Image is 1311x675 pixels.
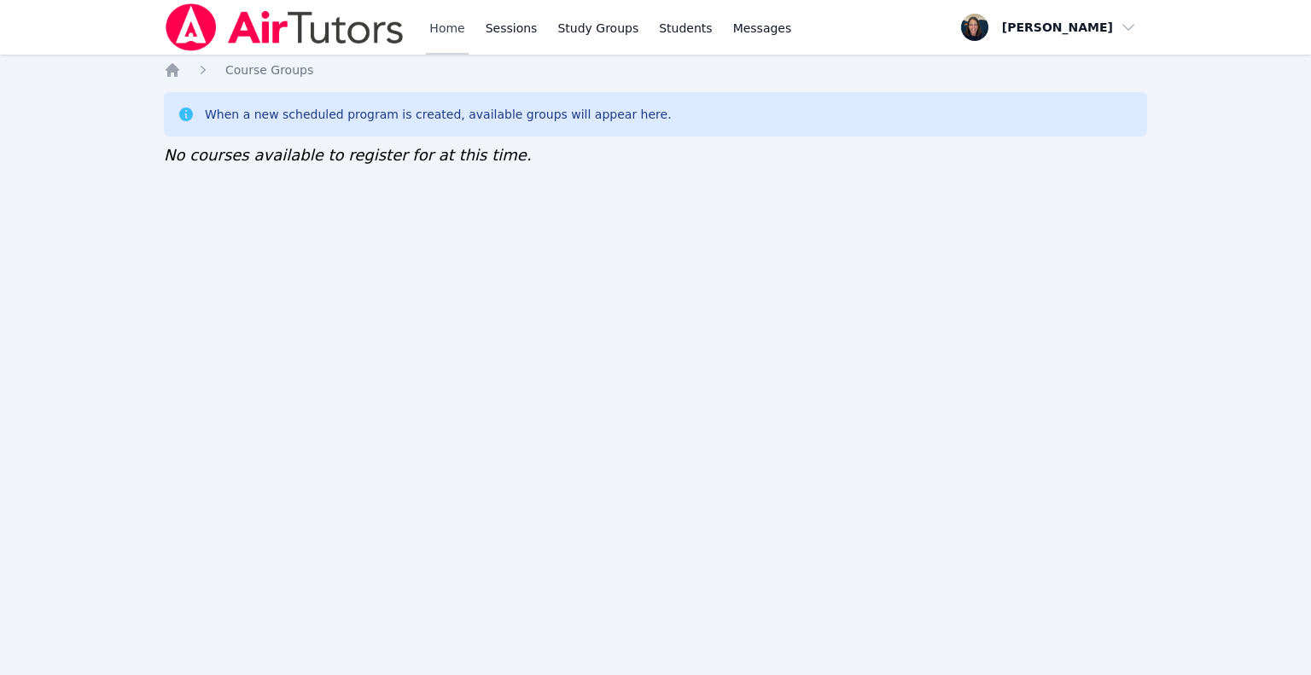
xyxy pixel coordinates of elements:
[225,61,313,79] a: Course Groups
[205,106,672,123] div: When a new scheduled program is created, available groups will appear here.
[733,20,792,37] span: Messages
[164,3,405,51] img: Air Tutors
[225,63,313,77] span: Course Groups
[164,146,532,164] span: No courses available to register for at this time.
[164,61,1147,79] nav: Breadcrumb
